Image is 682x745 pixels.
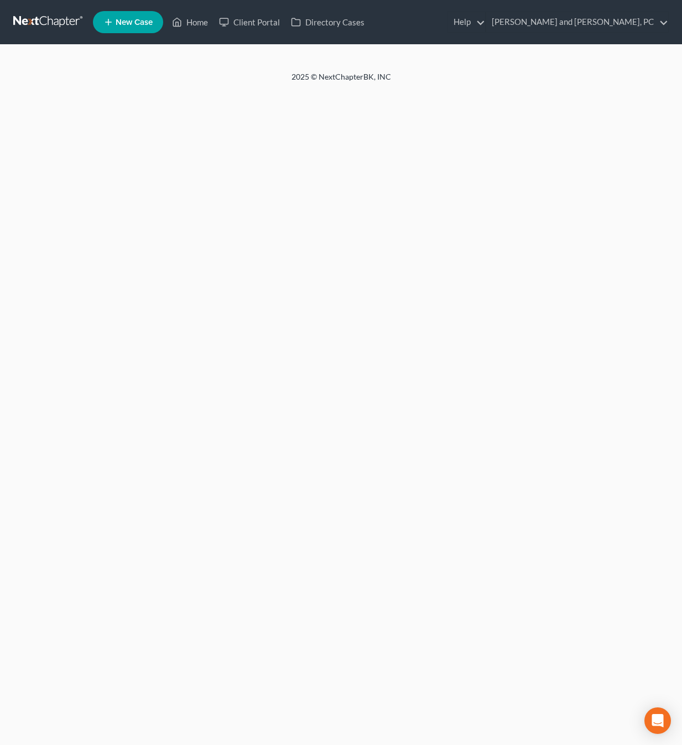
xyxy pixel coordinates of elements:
div: 2025 © NextChapterBK, INC [26,71,657,91]
new-legal-case-button: New Case [93,11,163,33]
a: [PERSON_NAME] and [PERSON_NAME], PC [486,12,668,32]
a: Client Portal [214,12,285,32]
a: Help [448,12,485,32]
a: Directory Cases [285,12,370,32]
a: Home [166,12,214,32]
div: Open Intercom Messenger [644,707,671,734]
